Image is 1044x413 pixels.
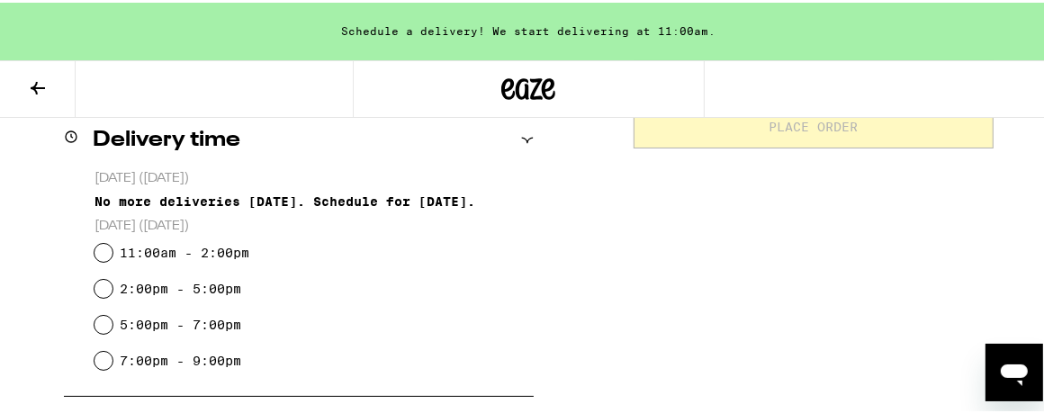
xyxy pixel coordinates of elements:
div: No more deliveries [DATE]. Schedule for [DATE]. [94,192,535,206]
label: 5:00pm - 7:00pm [120,315,241,329]
label: 2:00pm - 5:00pm [120,279,241,293]
p: [DATE] ([DATE]) [94,167,535,184]
span: Place Order [769,118,858,130]
h2: Delivery time [93,127,240,148]
button: Place Order [634,103,994,146]
p: [DATE] ([DATE]) [94,215,535,232]
iframe: Button to launch messaging window, conversation in progress [985,341,1043,399]
label: 7:00pm - 9:00pm [120,351,241,365]
label: 11:00am - 2:00pm [120,243,249,257]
